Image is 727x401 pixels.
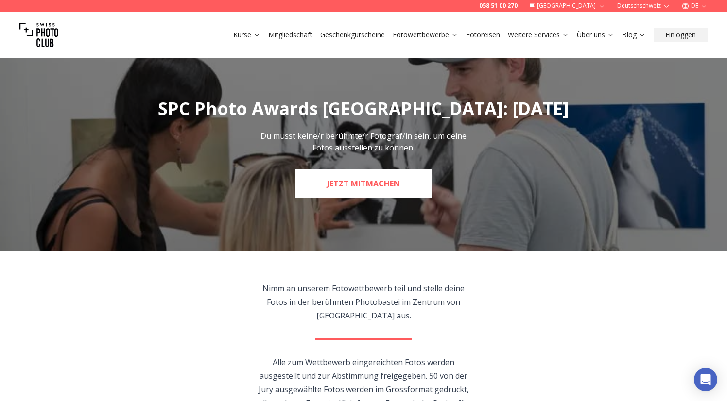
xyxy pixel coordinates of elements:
a: 058 51 00 270 [479,2,518,10]
button: Mitgliedschaft [264,28,316,42]
button: Einloggen [654,28,708,42]
button: Kurse [229,28,264,42]
button: Über uns [573,28,618,42]
a: Kurse [233,30,260,40]
a: Fotoreisen [466,30,500,40]
a: Über uns [577,30,614,40]
div: Open Intercom Messenger [694,368,717,391]
a: Weitere Services [508,30,569,40]
p: Nimm an unserem Fotowettbewerb teil und stelle deine Fotos in der berühmten Photobastei im Zentru... [253,282,475,322]
a: Fotowettbewerbe [393,30,458,40]
a: Blog [622,30,646,40]
button: Weitere Services [504,28,573,42]
a: JETZT MITMACHEN [295,169,432,198]
button: Blog [618,28,650,42]
a: Geschenkgutscheine [320,30,385,40]
a: Mitgliedschaft [268,30,312,40]
button: Fotoreisen [462,28,504,42]
p: Du musst keine/r berühmte/r Fotograf/in sein, um deine Fotos ausstellen zu können. [255,130,472,153]
button: Fotowettbewerbe [389,28,462,42]
img: Swiss photo club [19,16,58,54]
button: Geschenkgutscheine [316,28,389,42]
